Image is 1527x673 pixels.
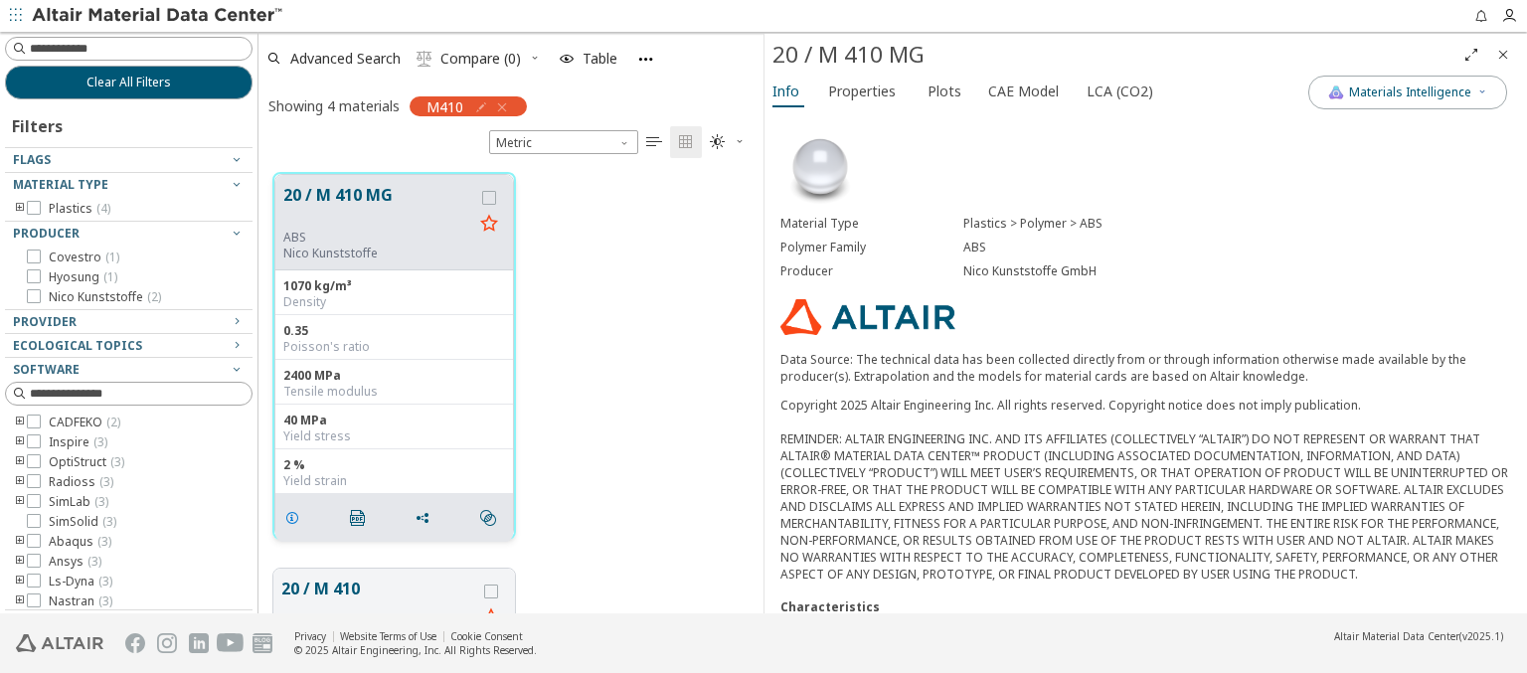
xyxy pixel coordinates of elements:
span: Materials Intelligence [1349,84,1471,100]
span: Plastics [49,201,110,217]
span: Nastran [49,593,112,609]
span: Clear All Filters [86,75,171,90]
div: 20 / M 410 MG [772,39,1455,71]
button: Favorite [475,602,507,634]
span: M410 [426,97,463,115]
div: Characteristics [780,598,1511,615]
span: ( 1 ) [103,268,117,285]
a: Cookie Consent [450,629,523,643]
span: ( 3 ) [110,453,124,470]
div: 2400 MPa [283,368,505,384]
p: Data Source: The technical data has been collected directly from or through information otherwise... [780,351,1511,385]
div: (v2025.1) [1334,629,1503,643]
button: Software [5,358,253,382]
span: ( 3 ) [94,493,108,510]
img: AI Copilot [1328,84,1344,100]
div: ABS [283,230,473,246]
button: Producer [5,222,253,246]
button: Provider [5,310,253,334]
span: ( 3 ) [87,553,101,570]
span: ( 2 ) [106,414,120,430]
span: Hyosung [49,269,117,285]
img: Altair Engineering [16,634,103,652]
button: Similar search [471,498,513,538]
div: Material Type [780,216,963,232]
div: Nico Kunststoffe GmbH [963,263,1511,279]
img: Altair Material Data Center [32,6,285,26]
div: ABS [963,240,1511,255]
span: Plots [928,76,961,107]
div: Unit System [489,130,638,154]
span: Properties [828,76,896,107]
span: Ansys [49,554,101,570]
div: grid [258,158,763,614]
div: Showing 4 materials [268,96,400,115]
span: Info [772,76,799,107]
button: Tile View [670,126,702,158]
span: Abaqus [49,534,111,550]
i:  [710,134,726,150]
button: Ecological Topics [5,334,253,358]
i: toogle group [13,454,27,470]
span: Material Type [13,176,108,193]
span: CAE Model [988,76,1059,107]
a: Website Terms of Use [340,629,436,643]
span: Producer [13,225,80,242]
p: Nico Kunststoffe [283,246,473,261]
span: ( 3 ) [93,433,107,450]
span: Covestro [49,250,119,265]
i:  [417,51,432,67]
i: toogle group [13,494,27,510]
button: 20 / M 410 MG [283,183,473,230]
button: Share [406,498,447,538]
span: Inspire [49,434,107,450]
i: toogle group [13,593,27,609]
div: 2 % [283,457,505,473]
div: Yield strain [283,473,505,489]
span: ( 3 ) [98,592,112,609]
button: Flags [5,148,253,172]
div: Polymer Family [780,240,963,255]
div: Copyright 2025 Altair Engineering Inc. All rights reserved. Copyright notice does not imply publi... [780,397,1511,583]
span: ( 3 ) [97,533,111,550]
button: Theme [702,126,754,158]
div: Plastics > Polymer > ABS [963,216,1511,232]
a: Privacy [294,629,326,643]
i:  [480,510,496,526]
span: OptiStruct [49,454,124,470]
button: AI CopilotMaterials Intelligence [1308,76,1507,109]
i: toogle group [13,534,27,550]
div: 40 MPa [283,413,505,428]
span: ( 2 ) [147,288,161,305]
span: ( 4 ) [96,200,110,217]
button: Material Type [5,173,253,197]
div: 0.35 [283,323,505,339]
img: Logo - Provider [780,299,955,335]
div: Yield stress [283,428,505,444]
span: SimLab [49,494,108,510]
i: toogle group [13,415,27,430]
div: Filters [5,99,73,147]
button: Details [275,498,317,538]
span: SimSolid [49,514,116,530]
span: Altair Material Data Center [1334,629,1459,643]
span: Radioss [49,474,113,490]
span: ( 3 ) [102,513,116,530]
div: 1070 kg/m³ [283,278,505,294]
span: Ls-Dyna [49,574,112,589]
i:  [646,134,662,150]
span: Software [13,361,80,378]
img: Material Type Image [780,128,860,208]
span: Advanced Search [290,52,401,66]
i: toogle group [13,574,27,589]
span: Metric [489,130,638,154]
i: toogle group [13,434,27,450]
button: 20 / M 410 [281,577,475,623]
button: Table View [638,126,670,158]
span: Nico Kunststoffe [49,289,161,305]
span: ( 1 ) [105,249,119,265]
i:  [678,134,694,150]
span: Table [583,52,617,66]
i:  [350,510,366,526]
span: CADFEKO [49,415,120,430]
